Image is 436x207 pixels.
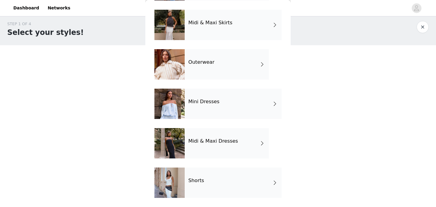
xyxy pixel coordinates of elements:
h4: Midi & Maxi Dresses [188,138,238,144]
a: Networks [44,1,74,15]
h4: Shorts [188,178,204,183]
div: STEP 1 OF 4 [7,21,84,27]
div: avatar [414,3,419,13]
h4: Outerwear [188,59,214,65]
a: Dashboard [10,1,43,15]
h4: Midi & Maxi Skirts [188,20,232,25]
h4: Mini Dresses [188,99,220,104]
h1: Select your styles! [7,27,84,38]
